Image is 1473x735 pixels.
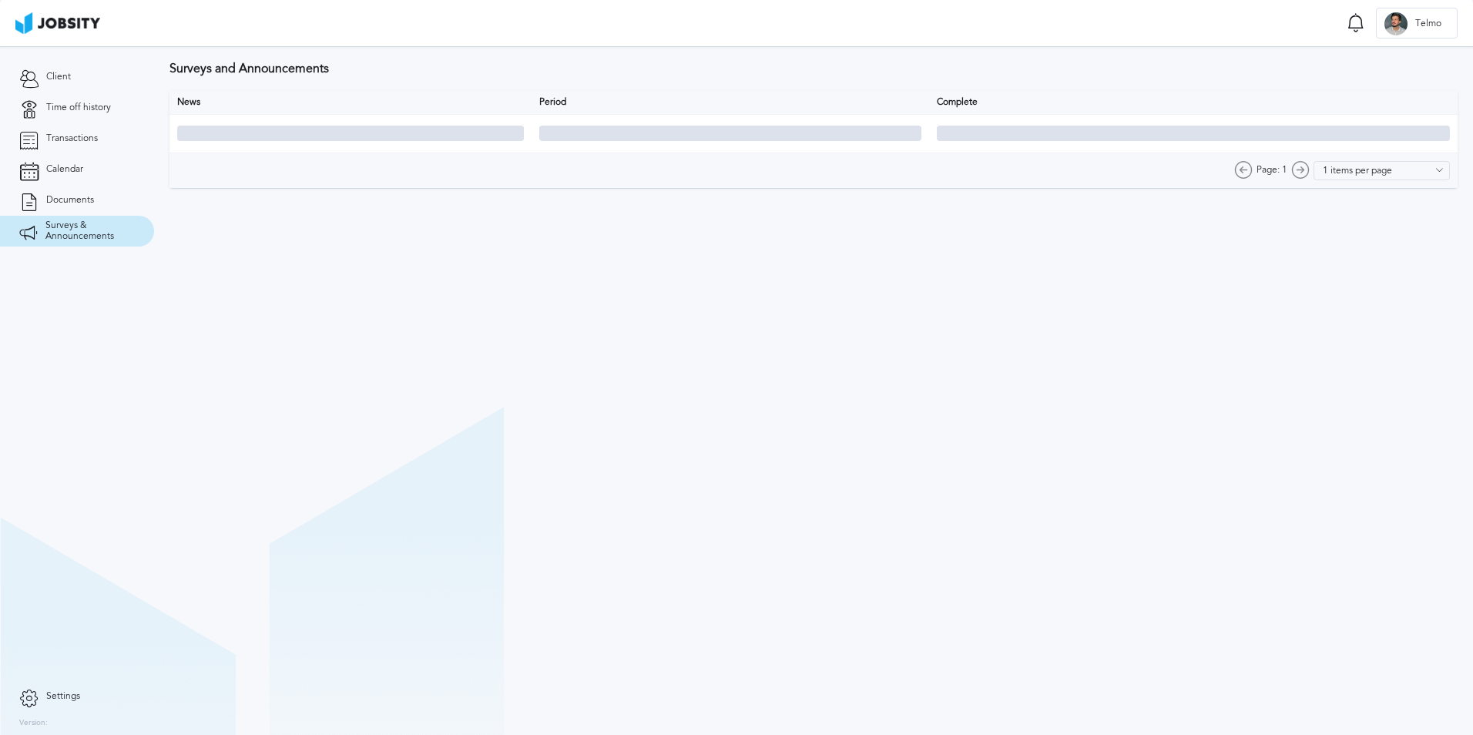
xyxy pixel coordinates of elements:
[46,133,98,144] span: Transactions
[19,719,48,728] label: Version:
[46,691,80,702] span: Settings
[1376,8,1458,39] button: TTelmo
[169,91,532,114] th: News
[1257,165,1287,176] span: Page: 1
[1384,12,1408,35] div: T
[46,164,83,175] span: Calendar
[45,220,135,242] span: Surveys & Announcements
[46,195,94,206] span: Documents
[929,91,1458,114] th: Complete
[1408,18,1449,29] span: Telmo
[46,72,71,82] span: Client
[15,12,100,34] img: ab4bad089aa723f57921c736e9817d99.png
[169,62,1458,76] h3: Surveys and Announcements
[46,102,111,113] span: Time off history
[532,91,930,114] th: Period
